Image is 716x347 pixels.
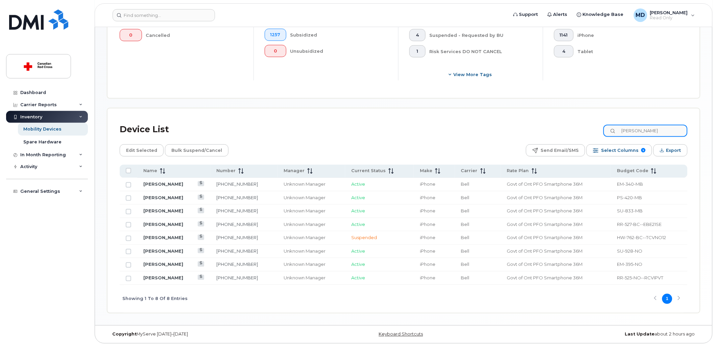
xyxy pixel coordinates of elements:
[122,294,188,304] span: Showing 1 To 8 Of 8 Entries
[284,222,339,228] div: Unknown Manager
[420,195,435,201] span: iPhone
[143,262,183,267] a: [PERSON_NAME]
[379,332,423,337] a: Keyboard Shortcuts
[461,275,470,281] span: Bell
[216,195,258,201] a: [PHONE_NUMBER]
[409,68,532,80] button: View more tags
[216,208,258,214] a: [PHONE_NUMBER]
[625,332,655,337] strong: Last Update
[420,249,435,254] span: iPhone
[409,29,426,41] button: 4
[507,168,529,174] span: Rate Plan
[270,48,281,54] span: 0
[601,145,639,156] span: Select Columns
[617,249,642,254] span: SU-928-NO
[666,145,681,156] span: Export
[284,261,339,268] div: Unknown Manager
[507,275,583,281] span: Govt of Ont PFO Smartphone 36M
[617,182,643,187] span: EM-340-MB
[641,148,646,153] span: 9
[509,8,543,21] a: Support
[143,182,183,187] a: [PERSON_NAME]
[265,29,286,41] button: 1257
[125,32,136,38] span: 0
[617,235,666,240] span: HW-762-BC--TCVNO12
[636,11,645,19] span: MD
[120,29,142,41] button: 0
[461,168,478,174] span: Carrier
[284,248,339,255] div: Unknown Manager
[420,222,435,227] span: iPhone
[553,11,568,18] span: Alerts
[541,145,579,156] span: Send Email/SMS
[617,168,648,174] span: Budget Code
[351,208,365,214] span: Active
[617,195,642,201] span: PS-420-MB
[171,145,222,156] span: Bulk Suspend/Cancel
[284,181,339,188] div: Unknown Manager
[146,29,243,41] div: Cancelled
[143,222,183,227] a: [PERSON_NAME]
[415,49,420,54] span: 1
[629,8,700,22] div: Madison Davis
[454,71,492,78] span: View more tags
[351,222,365,227] span: Active
[216,222,258,227] a: [PHONE_NUMBER]
[507,249,583,254] span: Govt of Ont PFO Smartphone 36M
[351,262,365,267] span: Active
[617,208,643,214] span: SU-833-MB
[198,275,204,280] a: View Last Bill
[198,235,204,240] a: View Last Bill
[519,11,538,18] span: Support
[617,262,642,267] span: EM-395-NO
[653,144,688,157] button: Export
[420,235,435,240] span: iPhone
[603,125,688,137] input: Search Device List ...
[198,261,204,267] a: View Last Bill
[113,9,215,21] input: Find something...
[560,32,568,38] span: 1141
[216,182,258,187] a: [PHONE_NUMBER]
[578,29,677,41] div: iPhone
[290,45,388,57] div: Unsubsidized
[351,249,365,254] span: Active
[284,168,305,174] span: Manager
[461,182,470,187] span: Bell
[107,332,305,337] div: MyServe [DATE]–[DATE]
[216,235,258,240] a: [PHONE_NUMBER]
[198,195,204,200] a: View Last Bill
[126,145,157,156] span: Edit Selected
[143,275,183,281] a: [PERSON_NAME]
[198,181,204,186] a: View Last Bill
[198,248,204,253] a: View Last Bill
[284,275,339,281] div: Unknown Manager
[578,45,677,57] div: Tablet
[420,168,432,174] span: Make
[507,262,583,267] span: Govt of Ont PFO Smartphone 36M
[502,332,700,337] div: about 2 hours ago
[143,208,183,214] a: [PERSON_NAME]
[120,121,169,138] div: Device List
[507,182,583,187] span: Govt of Ont PFO Smartphone 36M
[617,275,663,281] span: RR-525-NO--RCVIPVT
[461,262,470,267] span: Bell
[351,235,377,240] span: Suspended
[420,275,435,281] span: iPhone
[650,10,688,15] span: [PERSON_NAME]
[526,144,585,157] button: Send Email/SMS
[265,45,286,57] button: 0
[143,168,157,174] span: Name
[198,208,204,213] a: View Last Bill
[216,275,258,281] a: [PHONE_NUMBER]
[507,222,583,227] span: Govt of Ont PFO Smartphone 36M
[583,11,624,18] span: Knowledge Base
[112,332,137,337] strong: Copyright
[415,32,420,38] span: 4
[143,195,183,201] a: [PERSON_NAME]
[430,45,532,57] div: Risk Services DO NOT CANCEL
[351,195,365,201] span: Active
[650,15,688,21] span: Read Only
[420,182,435,187] span: iPhone
[572,8,628,21] a: Knowledge Base
[662,294,672,304] button: Page 1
